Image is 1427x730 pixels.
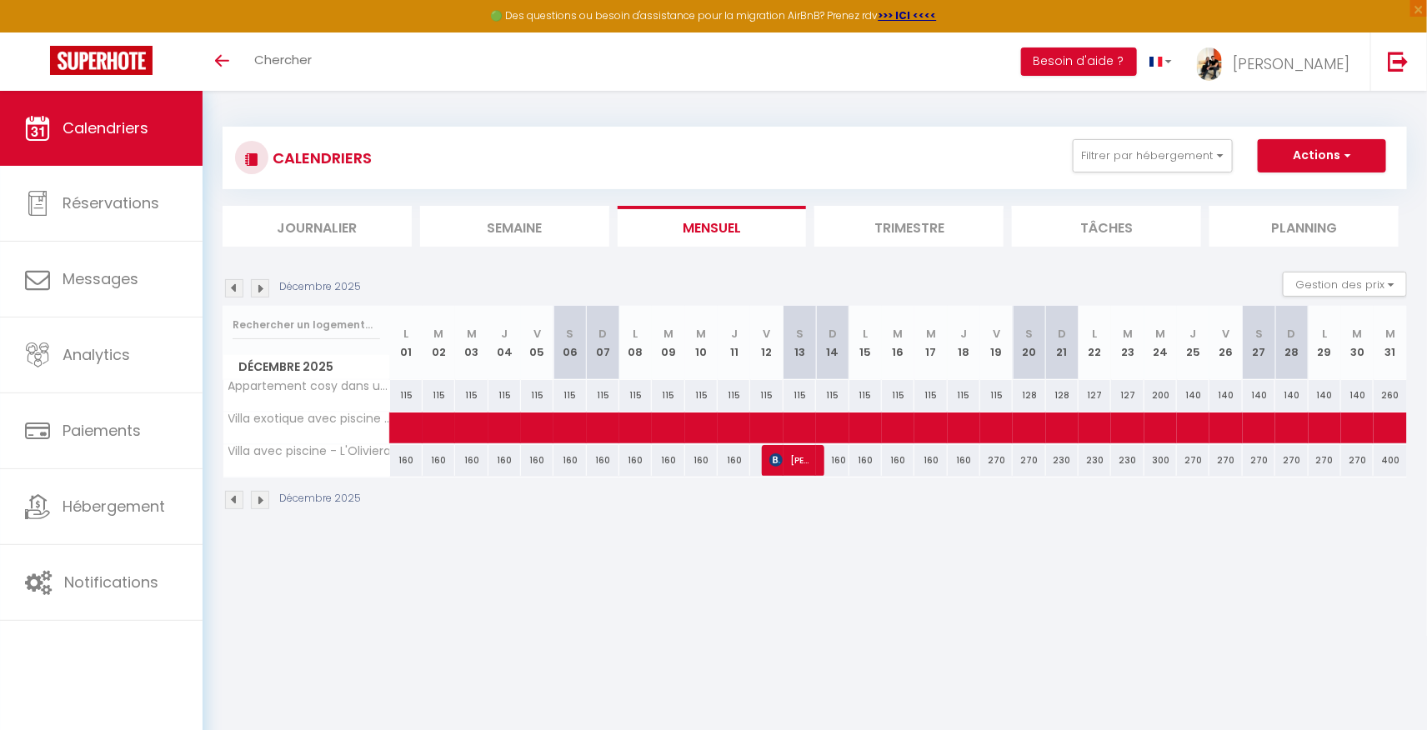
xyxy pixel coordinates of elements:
[1374,380,1407,411] div: 260
[1322,326,1327,342] abbr: L
[633,326,638,342] abbr: L
[1144,380,1177,411] div: 200
[882,306,914,380] th: 16
[980,380,1013,411] div: 115
[1275,306,1308,380] th: 28
[863,326,868,342] abbr: L
[390,445,423,476] div: 160
[619,445,652,476] div: 160
[750,306,783,380] th: 12
[1374,445,1407,476] div: 400
[390,306,423,380] th: 01
[279,491,361,507] p: Décembre 2025
[63,344,130,365] span: Analytics
[816,306,849,380] th: 14
[1275,380,1308,411] div: 140
[553,445,586,476] div: 160
[882,380,914,411] div: 115
[1079,380,1111,411] div: 127
[816,380,849,411] div: 115
[849,306,882,380] th: 15
[1177,306,1209,380] th: 25
[1079,445,1111,476] div: 230
[619,380,652,411] div: 115
[226,412,393,425] span: Villa exotique avec piscine - [PERSON_NAME]
[914,445,947,476] div: 160
[64,572,158,592] span: Notifications
[652,306,684,380] th: 09
[1013,306,1045,380] th: 20
[63,192,159,213] span: Réservations
[1197,47,1222,81] img: ...
[814,206,1004,247] li: Trimestre
[980,445,1013,476] div: 270
[685,306,718,380] th: 10
[226,445,392,457] span: Villa avec piscine - L'Oliviera
[1388,51,1409,72] img: logout
[455,380,488,411] div: 115
[796,326,804,342] abbr: S
[1209,380,1242,411] div: 140
[1341,380,1374,411] div: 140
[1341,306,1374,380] th: 30
[618,206,807,247] li: Mensuel
[63,117,148,138] span: Calendriers
[1288,326,1296,342] abbr: D
[652,380,684,411] div: 115
[423,380,455,411] div: 115
[553,306,586,380] th: 06
[914,380,947,411] div: 115
[1026,326,1034,342] abbr: S
[223,355,389,379] span: Décembre 2025
[587,306,619,380] th: 07
[685,445,718,476] div: 160
[879,8,937,22] a: >>> ICI <<<<
[948,380,980,411] div: 115
[1046,306,1079,380] th: 21
[1283,272,1407,297] button: Gestion des prix
[521,380,553,411] div: 115
[242,32,324,91] a: Chercher
[268,139,372,177] h3: CALENDRIERS
[1309,445,1341,476] div: 270
[598,326,607,342] abbr: D
[533,326,541,342] abbr: V
[1233,53,1349,74] span: [PERSON_NAME]
[521,445,553,476] div: 160
[1184,32,1370,91] a: ... [PERSON_NAME]
[1341,445,1374,476] div: 270
[769,444,813,476] span: [PERSON_NAME]
[254,51,312,68] span: Chercher
[1111,306,1144,380] th: 23
[521,306,553,380] th: 05
[849,380,882,411] div: 115
[1144,306,1177,380] th: 24
[731,326,738,342] abbr: J
[587,380,619,411] div: 115
[63,420,141,441] span: Paiements
[467,326,477,342] abbr: M
[1058,326,1066,342] abbr: D
[1021,47,1137,76] button: Besoin d'aide ?
[1177,445,1209,476] div: 270
[1374,306,1407,380] th: 31
[1079,306,1111,380] th: 22
[948,306,980,380] th: 18
[948,445,980,476] div: 160
[1309,306,1341,380] th: 29
[1223,326,1230,342] abbr: V
[434,326,444,342] abbr: M
[1111,445,1144,476] div: 230
[914,306,947,380] th: 17
[50,46,153,75] img: Super Booking
[403,326,408,342] abbr: L
[696,326,706,342] abbr: M
[1190,326,1197,342] abbr: J
[829,326,837,342] abbr: D
[1012,206,1201,247] li: Tâches
[488,445,521,476] div: 160
[1013,380,1045,411] div: 128
[1309,380,1341,411] div: 140
[816,445,849,476] div: 160
[718,445,750,476] div: 160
